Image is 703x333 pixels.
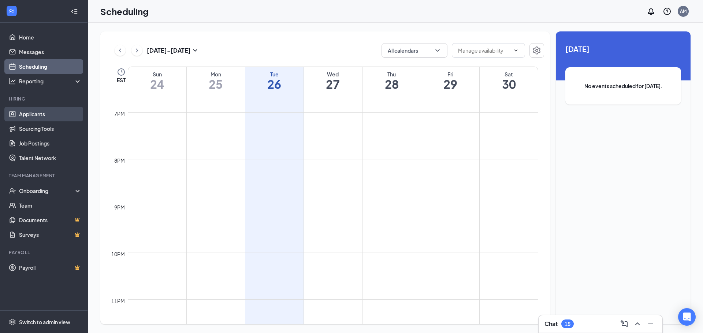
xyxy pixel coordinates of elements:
[131,45,142,56] button: ChevronRight
[9,77,16,85] svg: Analysis
[565,321,570,327] div: 15
[100,5,149,18] h1: Scheduling
[678,308,696,326] div: Open Intercom Messenger
[19,187,75,194] div: Onboarding
[480,71,538,78] div: Sat
[304,78,362,90] h1: 27
[532,46,541,55] svg: Settings
[113,203,126,211] div: 9pm
[620,319,629,328] svg: ComposeMessage
[362,78,421,90] h1: 28
[647,7,655,16] svg: Notifications
[191,46,200,55] svg: SmallChevronDown
[663,7,672,16] svg: QuestionInfo
[633,319,642,328] svg: ChevronUp
[133,46,141,55] svg: ChevronRight
[245,67,304,94] a: August 26, 2025
[147,46,191,54] h3: [DATE] - [DATE]
[382,43,447,58] button: All calendarsChevronDown
[645,318,656,330] button: Minimize
[632,318,643,330] button: ChevronUp
[9,96,80,102] div: Hiring
[19,77,82,85] div: Reporting
[680,8,687,14] div: AM
[618,318,630,330] button: ComposeMessage
[580,82,666,90] span: No events scheduled for [DATE].
[513,48,519,53] svg: ChevronDown
[19,136,82,151] a: Job Postings
[362,67,421,94] a: August 28, 2025
[362,71,421,78] div: Thu
[434,47,441,54] svg: ChevronDown
[117,76,126,84] span: EST
[19,45,82,59] a: Messages
[421,67,479,94] a: August 29, 2025
[19,198,82,213] a: Team
[71,8,78,15] svg: Collapse
[565,43,681,54] span: [DATE]
[304,67,362,94] a: August 27, 2025
[19,151,82,165] a: Talent Network
[544,320,558,328] h3: Chat
[113,110,126,118] div: 7pm
[187,67,245,94] a: August 25, 2025
[480,78,538,90] h1: 30
[187,78,245,90] h1: 25
[304,71,362,78] div: Wed
[9,187,16,194] svg: UserCheck
[9,173,80,179] div: Team Management
[110,297,126,305] div: 11pm
[19,260,82,275] a: PayrollCrown
[187,71,245,78] div: Mon
[128,67,186,94] a: August 24, 2025
[19,227,82,242] a: SurveysCrown
[19,59,82,74] a: Scheduling
[113,156,126,164] div: 8pm
[529,43,544,58] button: Settings
[117,68,126,76] svg: Clock
[8,7,15,15] svg: WorkstreamLogo
[116,46,124,55] svg: ChevronLeft
[646,319,655,328] svg: Minimize
[19,107,82,121] a: Applicants
[115,45,126,56] button: ChevronLeft
[128,71,186,78] div: Sun
[9,249,80,256] div: Payroll
[19,318,70,326] div: Switch to admin view
[110,250,126,258] div: 10pm
[421,78,479,90] h1: 29
[480,67,538,94] a: August 30, 2025
[245,78,304,90] h1: 26
[19,213,82,227] a: DocumentsCrown
[458,46,510,54] input: Manage availability
[19,121,82,136] a: Sourcing Tools
[421,71,479,78] div: Fri
[19,30,82,45] a: Home
[128,78,186,90] h1: 24
[9,318,16,326] svg: Settings
[245,71,304,78] div: Tue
